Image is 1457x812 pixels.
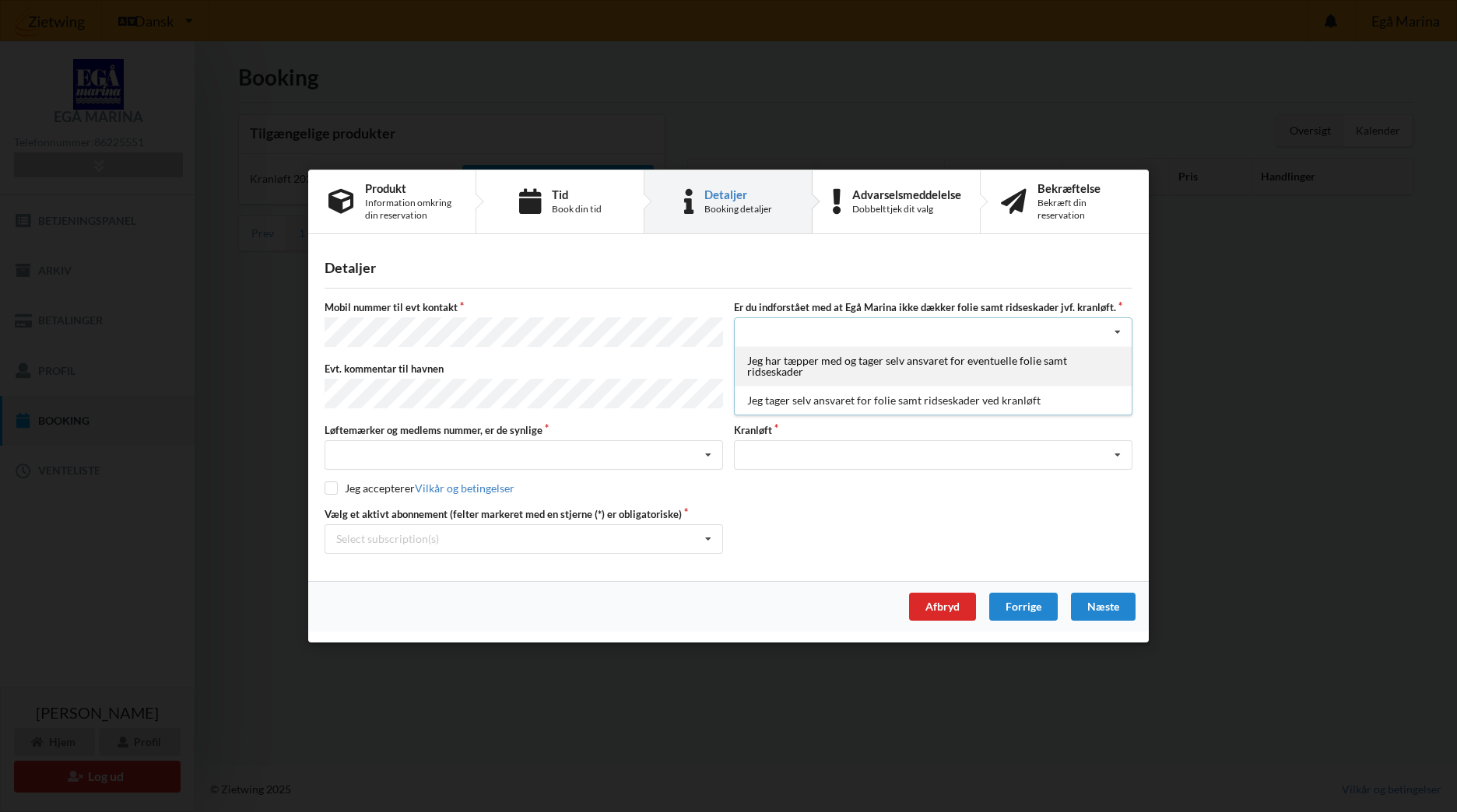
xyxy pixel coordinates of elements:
div: Advarselsmeddelelse [852,188,961,201]
div: Afbryd [909,593,976,621]
div: Bekræft din reservation [1037,197,1129,222]
div: Forrige [989,593,1058,621]
div: Information omkring din reservation [365,197,455,222]
div: Dobbelttjek dit valg [852,203,961,215]
a: Vilkår og betingelser [415,481,514,495]
label: Mobil nummer til evt kontakt [325,300,723,314]
div: Produkt [365,182,455,194]
label: Kranløft [734,423,1132,437]
label: Jeg accepterer [325,481,514,495]
div: Jeg har tæpper med og tager selv ansvaret for eventuelle folie samt ridseskader [735,347,1132,387]
label: Er du indforstået med at Egå Marina ikke dækker folie samt ridseskader jvf. kranløft. [734,300,1132,314]
div: Detaljer [325,259,1132,277]
label: Løftemærker og medlems nummer, er de synlige [325,423,723,437]
label: Evt. kommentar til havnen [325,362,723,376]
div: Tid [552,188,602,201]
div: Book din tid [552,203,602,215]
label: Vælg et aktivt abonnement (felter markeret med en stjerne (*) er obligatoriske) [325,507,723,521]
div: Bekræftelse [1037,182,1129,194]
div: Jeg tager selv ansvaret for folie samt ridseskader ved kranløft [735,387,1132,415]
div: Booking detaljer [704,203,772,215]
div: Select subscription(s) [336,532,439,545]
div: Detaljer [704,188,772,201]
div: Næste [1071,593,1136,621]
